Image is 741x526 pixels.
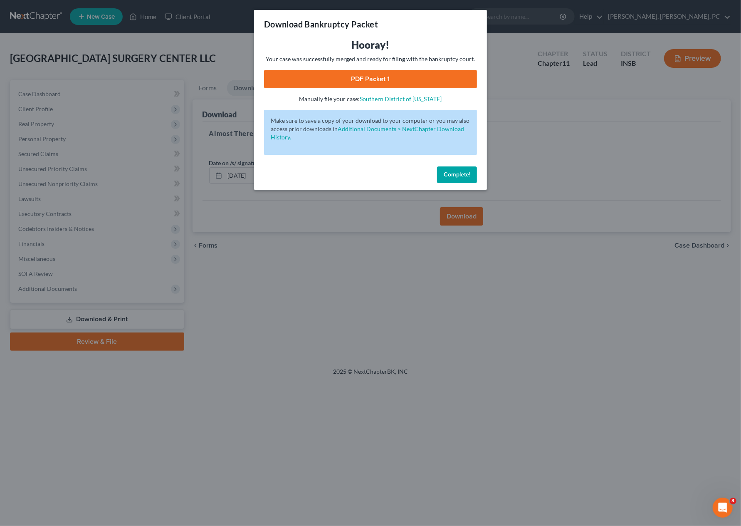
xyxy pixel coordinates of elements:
span: 3 [730,498,736,504]
h3: Hooray! [264,38,477,52]
span: Complete! [444,171,470,178]
p: Your case was successfully merged and ready for filing with the bankruptcy court. [264,55,477,63]
a: PDF Packet 1 [264,70,477,88]
a: Additional Documents > NextChapter Download History. [271,125,464,141]
h3: Download Bankruptcy Packet [264,18,378,30]
a: Southern District of [US_STATE] [360,95,442,102]
button: Complete! [437,166,477,183]
p: Make sure to save a copy of your download to your computer or you may also access prior downloads in [271,117,470,141]
iframe: Intercom live chat [713,498,733,518]
p: Manually file your case: [264,95,477,103]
